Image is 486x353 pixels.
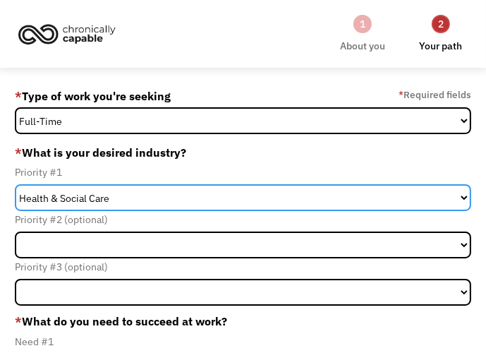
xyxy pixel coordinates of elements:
a: 2Your path [419,13,462,54]
label: What is your desired industry? [15,141,472,164]
label: Required fields [399,86,471,103]
div: Priority #1 [15,164,472,181]
label: Type of work you're seeking [15,85,171,107]
div: Need #1 [15,333,472,350]
div: Priority #3 (optional) [15,258,472,275]
div: About you [340,37,385,54]
div: Your path [419,37,462,54]
div: 2 [432,15,450,33]
a: 1About you [340,13,385,54]
img: Chronically Capable logo [14,18,120,49]
div: Priority #2 (optional) [15,211,472,228]
label: What do you need to succeed at work? [15,313,472,330]
div: 1 [353,15,372,33]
